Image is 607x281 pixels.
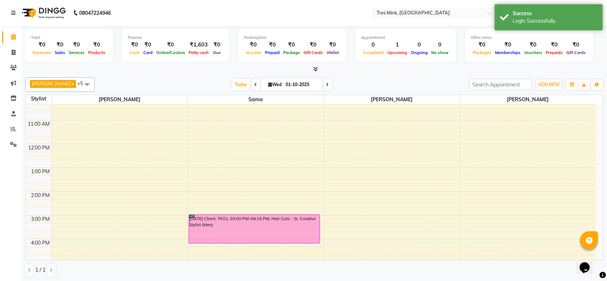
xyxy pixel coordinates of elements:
iframe: chat widget [577,252,600,274]
div: 3:00 PM [30,215,51,223]
span: Expenses [31,50,53,55]
span: No show [430,50,450,55]
span: Package [282,50,302,55]
span: [PERSON_NAME] [324,95,460,104]
input: 2025-10-01 [284,79,320,90]
div: 1:00 PM [30,168,51,175]
span: Sama [188,95,324,104]
span: Petty cash [187,50,211,55]
div: ₹1,603 [187,41,211,49]
span: +5 [77,80,89,86]
span: Today [232,79,250,90]
span: [PERSON_NAME] [32,81,71,86]
div: ₹0 [53,41,67,49]
div: 12:00 PM [27,144,51,152]
div: ₹0 [244,41,263,49]
span: Gift Cards [565,50,588,55]
span: Online/Custom [154,50,187,55]
a: x [71,81,74,86]
span: 1 / 1 [35,266,45,274]
div: ₹0 [128,41,141,49]
div: Other sales [471,35,588,41]
div: 2:00 PM [30,192,51,199]
div: ₹0 [544,41,565,49]
div: ₹0 [31,41,53,49]
div: ₹0 [263,41,282,49]
span: Vouchers [522,50,544,55]
div: ₹0 [493,41,522,49]
span: Services [67,50,86,55]
span: Voucher [244,50,263,55]
span: Upcoming [386,50,409,55]
span: Card [141,50,154,55]
div: 11:00 AM [27,120,51,128]
div: Total [31,35,107,41]
div: Login Successfully. [513,17,597,25]
div: 1 [386,41,409,49]
span: Memberships [493,50,522,55]
div: ₹0 [471,41,493,49]
button: ADD NEW [536,80,561,90]
div: [DATE] Client, TK01, 03:00 PM-04:15 PM, Hair Cuts - Sr. Creative Stylist (Men) [189,215,320,243]
div: ₹0 [325,41,341,49]
div: 4:00 PM [30,239,51,247]
div: ₹0 [282,41,302,49]
div: 0 [361,41,386,49]
span: [PERSON_NAME] [52,95,188,104]
b: 08047224946 [79,3,111,23]
div: ₹0 [154,41,187,49]
span: Gift Cards [302,50,325,55]
div: Success [513,10,597,17]
span: ADD NEW [538,82,559,87]
span: Completed [361,50,386,55]
div: Finance [128,35,223,41]
span: Products [86,50,107,55]
div: ₹0 [141,41,154,49]
div: Stylist [26,95,51,103]
span: Packages [471,50,493,55]
div: ₹0 [86,41,107,49]
span: Sales [53,50,67,55]
div: ₹0 [522,41,544,49]
div: 0 [409,41,430,49]
div: 0 [430,41,450,49]
div: Redemption [244,35,341,41]
div: ₹0 [565,41,588,49]
img: logo [18,3,68,23]
span: [PERSON_NAME] [460,95,596,104]
span: Ongoing [409,50,430,55]
span: Due [211,50,222,55]
span: Cash [128,50,141,55]
span: Wallet [325,50,341,55]
span: Prepaids [544,50,565,55]
span: Prepaid [263,50,282,55]
div: ₹0 [211,41,223,49]
div: ₹0 [302,41,325,49]
span: Wed [267,82,284,87]
input: Search Appointment [469,79,532,90]
div: Appointment [361,35,450,41]
div: ₹0 [67,41,86,49]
